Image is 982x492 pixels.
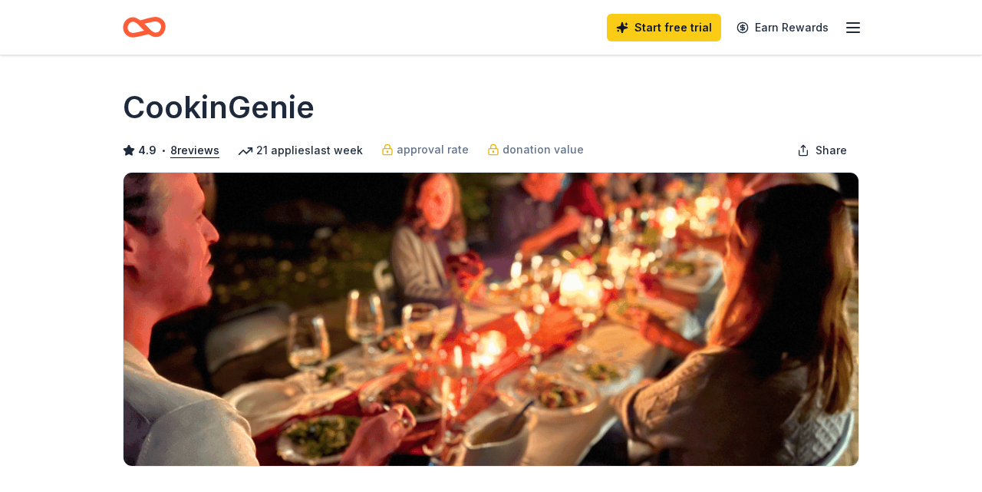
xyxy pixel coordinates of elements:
[381,140,469,159] a: approval rate
[727,14,838,41] a: Earn Rewards
[170,141,219,160] button: 8reviews
[487,140,584,159] a: donation value
[123,9,166,45] a: Home
[785,135,859,166] button: Share
[123,86,315,129] h1: CookinGenie
[138,141,157,160] span: 4.9
[397,140,469,159] span: approval rate
[124,173,858,466] img: Image for CookinGenie
[238,141,363,160] div: 21 applies last week
[816,141,847,160] span: Share
[161,144,166,157] span: •
[607,14,721,41] a: Start free trial
[503,140,584,159] span: donation value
